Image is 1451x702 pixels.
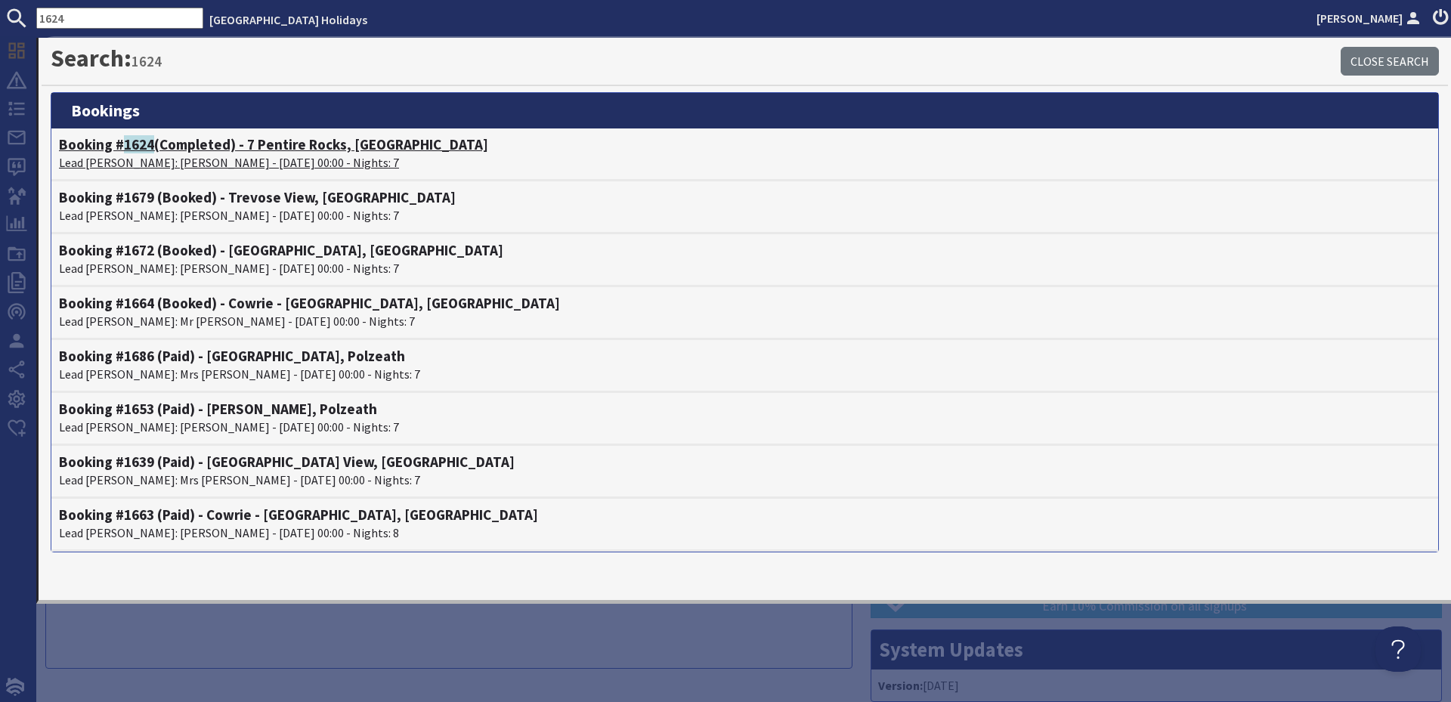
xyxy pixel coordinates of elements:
small: 1624 [131,52,162,70]
a: Booking #1624(Completed) - 7 Pentire Rocks, [GEOGRAPHIC_DATA]Lead [PERSON_NAME]: [PERSON_NAME] - ... [59,136,1431,172]
h4: Booking #1664 (Booked) - Cowrie - [GEOGRAPHIC_DATA], [GEOGRAPHIC_DATA] [59,295,1431,312]
p: Lead [PERSON_NAME]: [PERSON_NAME] - [DATE] 00:00 - Nights: 7 [59,206,1431,224]
a: Booking #1664 (Booked) - Cowrie - [GEOGRAPHIC_DATA], [GEOGRAPHIC_DATA]Lead [PERSON_NAME]: Mr [PER... [59,295,1431,330]
h3: bookings [51,93,1438,128]
h4: Booking #1653 (Paid) - [PERSON_NAME], Polzeath [59,400,1431,418]
h1: Search: [51,44,1341,73]
a: [GEOGRAPHIC_DATA] Holidays [209,12,367,27]
iframe: Toggle Customer Support [1375,626,1421,672]
h4: Booking #1639 (Paid) - [GEOGRAPHIC_DATA] View, [GEOGRAPHIC_DATA] [59,453,1431,471]
p: Lead [PERSON_NAME]: [PERSON_NAME] - [DATE] 00:00 - Nights: 7 [59,418,1431,436]
p: Lead [PERSON_NAME]: Mrs [PERSON_NAME] - [DATE] 00:00 - Nights: 7 [59,365,1431,383]
img: staytech_i_w-64f4e8e9ee0a9c174fd5317b4b171b261742d2d393467e5bdba4413f4f884c10.svg [6,678,24,696]
input: SEARCH [36,8,203,29]
span: 1624 [124,135,154,153]
a: System Updates [879,637,1023,662]
p: Lead [PERSON_NAME]: Mrs [PERSON_NAME] - [DATE] 00:00 - Nights: 7 [59,471,1431,489]
a: Booking #1663 (Paid) - Cowrie - [GEOGRAPHIC_DATA], [GEOGRAPHIC_DATA]Lead [PERSON_NAME]: [PERSON_N... [59,506,1431,542]
a: Booking #1686 (Paid) - [GEOGRAPHIC_DATA], PolzeathLead [PERSON_NAME]: Mrs [PERSON_NAME] - [DATE] ... [59,348,1431,383]
a: Booking #1653 (Paid) - [PERSON_NAME], PolzeathLead [PERSON_NAME]: [PERSON_NAME] - [DATE] 00:00 - ... [59,400,1431,436]
h4: Booking #1679 (Booked) - Trevose View, [GEOGRAPHIC_DATA] [59,189,1431,206]
h4: Booking # (Completed) - 7 Pentire Rocks, [GEOGRAPHIC_DATA] [59,136,1431,153]
p: Lead [PERSON_NAME]: [PERSON_NAME] - [DATE] 00:00 - Nights: 8 [59,524,1431,542]
a: Booking #1639 (Paid) - [GEOGRAPHIC_DATA] View, [GEOGRAPHIC_DATA]Lead [PERSON_NAME]: Mrs [PERSON_N... [59,453,1431,489]
a: Booking #1679 (Booked) - Trevose View, [GEOGRAPHIC_DATA]Lead [PERSON_NAME]: [PERSON_NAME] - [DATE... [59,189,1431,224]
li: [DATE] [875,673,1437,697]
a: Close Search [1341,47,1439,76]
p: Lead [PERSON_NAME]: [PERSON_NAME] - [DATE] 00:00 - Nights: 7 [59,153,1431,172]
h4: Booking #1686 (Paid) - [GEOGRAPHIC_DATA], Polzeath [59,348,1431,365]
a: Booking #1672 (Booked) - [GEOGRAPHIC_DATA], [GEOGRAPHIC_DATA]Lead [PERSON_NAME]: [PERSON_NAME] - ... [59,242,1431,277]
h4: Booking #1663 (Paid) - Cowrie - [GEOGRAPHIC_DATA], [GEOGRAPHIC_DATA] [59,506,1431,524]
p: Earn 10% Commission on all signups [1042,596,1441,616]
a: [PERSON_NAME] [1316,9,1424,27]
p: Lead [PERSON_NAME]: Mr [PERSON_NAME] - [DATE] 00:00 - Nights: 7 [59,312,1431,330]
h4: Booking #1672 (Booked) - [GEOGRAPHIC_DATA], [GEOGRAPHIC_DATA] [59,242,1431,259]
strong: Version: [878,678,923,693]
p: Lead [PERSON_NAME]: [PERSON_NAME] - [DATE] 00:00 - Nights: 7 [59,259,1431,277]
